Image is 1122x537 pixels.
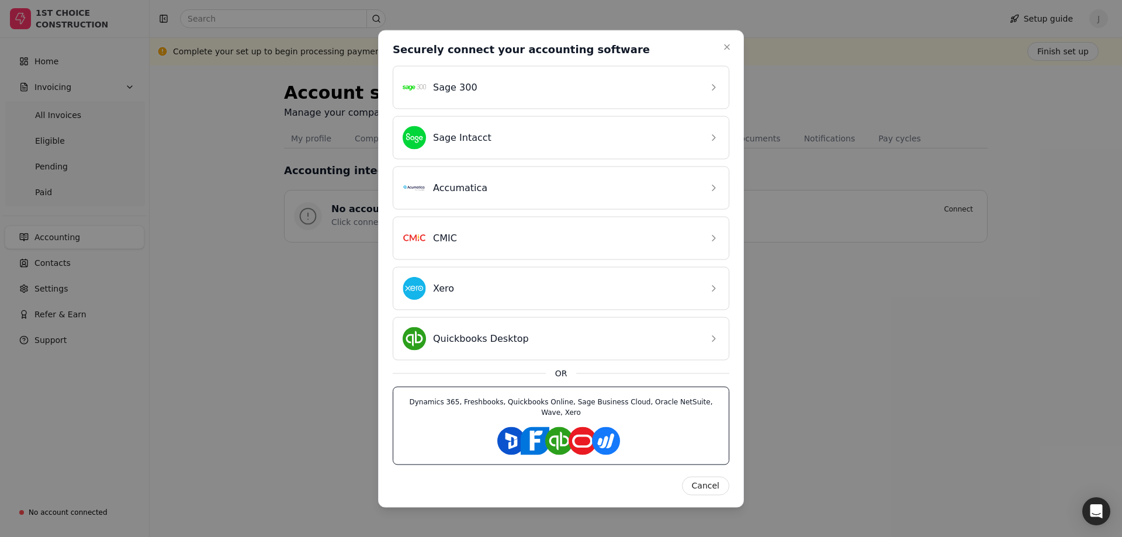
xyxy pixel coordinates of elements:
div: Xero [403,276,701,300]
div: Sage Intacct [403,126,701,149]
h2: Securely connect your accounting software [393,42,650,56]
div: Dynamics 365, Freshbooks, Quickbooks Online, Sage Business Cloud, Oracle NetSuite, Wave, Xero [403,396,719,420]
div: CMIC [403,226,701,250]
button: Cancel [682,476,729,495]
span: OR [555,367,567,379]
div: Sage 300 [403,75,701,99]
div: Quickbooks Desktop [403,327,701,350]
div: Accumatica [403,176,701,199]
